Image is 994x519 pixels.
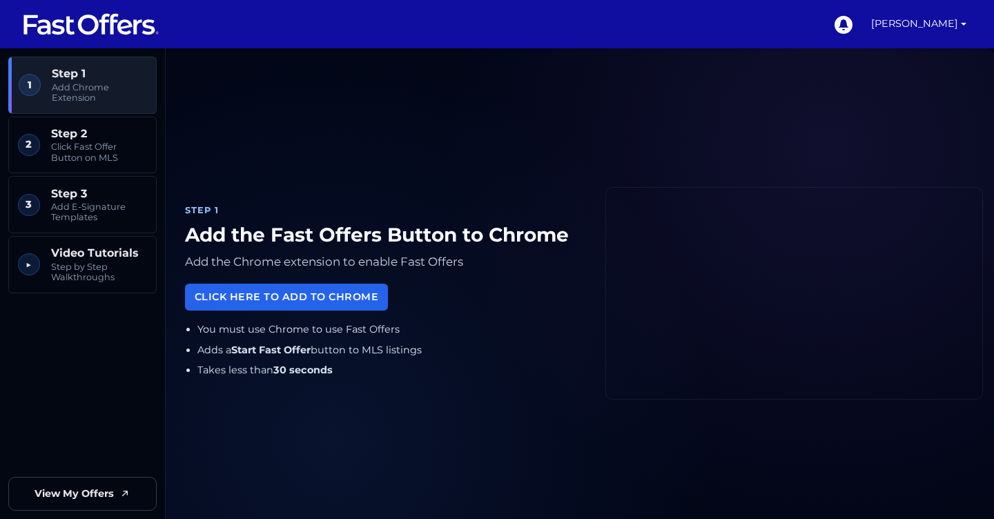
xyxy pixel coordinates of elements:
[51,262,147,283] span: Step by Step Walkthroughs
[231,344,311,356] strong: Start Fast Offer
[19,74,41,96] span: 1
[35,486,114,502] span: View My Offers
[18,194,40,216] span: 3
[8,236,157,293] a: ▶︎ Video Tutorials Step by Step Walkthroughs
[52,82,147,104] span: Add Chrome Extension
[8,117,157,174] a: 2 Step 2 Click Fast Offer Button on MLS
[51,246,147,259] span: Video Tutorials
[8,57,157,114] a: 1 Step 1 Add Chrome Extension
[185,252,583,272] p: Add the Chrome extension to enable Fast Offers
[18,134,40,156] span: 2
[8,477,157,511] a: View My Offers
[197,342,584,358] li: Adds a button to MLS listings
[185,204,583,217] div: Step 1
[52,67,147,80] span: Step 1
[606,188,982,399] iframe: Fast Offers Chrome Extension
[273,364,333,376] strong: 30 seconds
[51,202,147,223] span: Add E-Signature Templates
[18,253,40,275] span: ▶︎
[51,127,147,140] span: Step 2
[185,224,583,247] h1: Add the Fast Offers Button to Chrome
[51,141,147,163] span: Click Fast Offer Button on MLS
[8,176,157,233] a: 3 Step 3 Add E-Signature Templates
[51,187,147,200] span: Step 3
[185,284,388,311] a: Click Here to Add to Chrome
[197,362,584,378] li: Takes less than
[197,322,584,337] li: You must use Chrome to use Fast Offers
